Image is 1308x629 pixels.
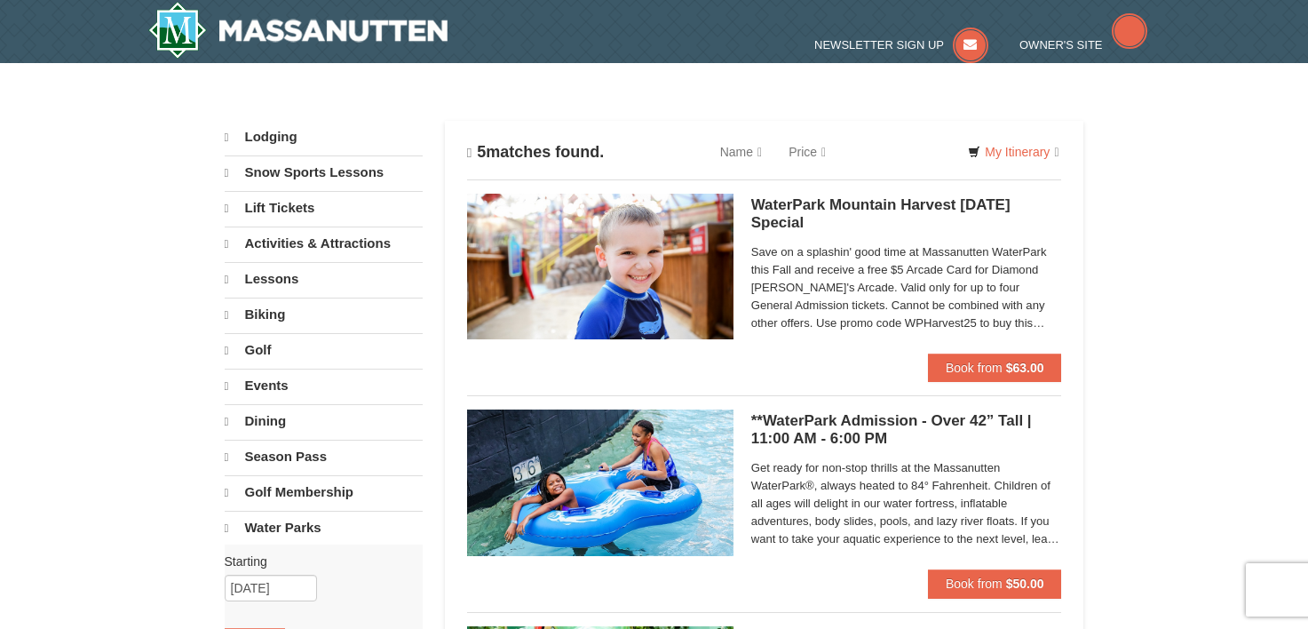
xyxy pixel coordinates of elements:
[928,354,1062,382] button: Book from $63.00
[148,2,448,59] a: Massanutten Resort
[1006,577,1044,591] strong: $50.00
[467,194,733,339] img: 6619917-1412-d332ca3f.jpg
[751,459,1062,548] span: Get ready for non-stop thrills at the Massanutten WaterPark®, always heated to 84° Fahrenheit. Ch...
[751,196,1062,232] h5: WaterPark Mountain Harvest [DATE] Special
[225,404,423,438] a: Dining
[225,227,423,260] a: Activities & Attractions
[225,298,423,331] a: Biking
[148,2,448,59] img: Massanutten Resort Logo
[225,191,423,225] a: Lift Tickets
[225,511,423,545] a: Water Parks
[928,569,1062,598] button: Book from $50.00
[946,577,1003,591] span: Book from
[467,410,733,555] img: 6619917-726-5d57f225.jpg
[775,134,839,170] a: Price
[956,139,1070,165] a: My Itinerary
[225,333,423,367] a: Golf
[225,369,423,402] a: Events
[814,38,944,52] span: Newsletter Sign Up
[751,412,1062,448] h5: **WaterPark Admission - Over 42” Tall | 11:00 AM - 6:00 PM
[946,361,1003,375] span: Book from
[225,262,423,296] a: Lessons
[707,134,775,170] a: Name
[225,121,423,154] a: Lodging
[225,475,423,509] a: Golf Membership
[1006,361,1044,375] strong: $63.00
[1019,38,1147,52] a: Owner's Site
[814,38,988,52] a: Newsletter Sign Up
[1019,38,1103,52] span: Owner's Site
[225,553,409,570] label: Starting
[751,243,1062,332] span: Save on a splashin' good time at Massanutten WaterPark this Fall and receive a free $5 Arcade Car...
[225,440,423,474] a: Season Pass
[225,155,423,189] a: Snow Sports Lessons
